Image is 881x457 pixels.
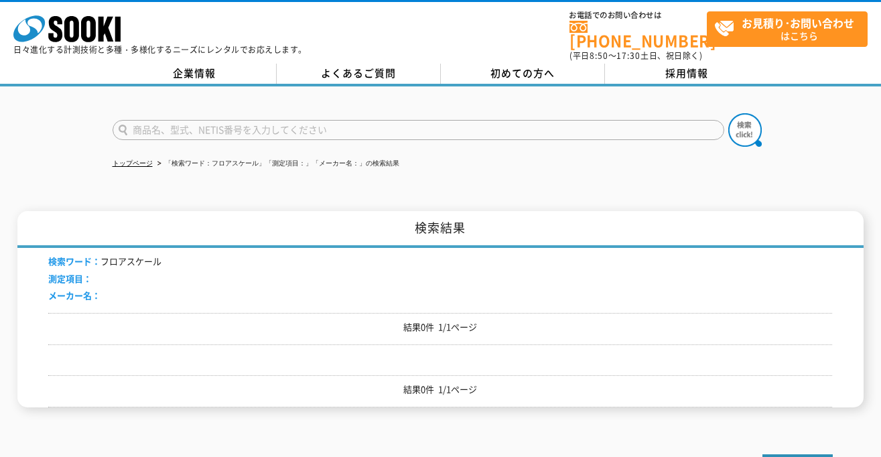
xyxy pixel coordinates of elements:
p: 結果0件 1/1ページ [48,320,832,334]
a: [PHONE_NUMBER] [569,21,707,48]
span: お電話でのお問い合わせは [569,11,707,19]
span: 測定項目： [48,272,92,285]
a: よくあるご質問 [277,64,441,84]
input: 商品名、型式、NETIS番号を入力してください [113,120,724,140]
li: 「検索ワード：フロアスケール」「測定項目：」「メーカー名：」の検索結果 [155,157,399,171]
span: メーカー名： [48,289,100,302]
span: 17:30 [616,50,640,62]
p: 日々進化する計測技術と多種・多様化するニーズにレンタルでお応えします。 [13,46,307,54]
a: 企業情報 [113,64,277,84]
strong: お見積り･お問い合わせ [742,15,854,31]
a: トップページ [113,159,153,167]
span: はこちら [714,12,867,46]
span: 初めての方へ [490,66,555,80]
img: btn_search.png [728,113,762,147]
p: 結果0件 1/1ページ [48,383,832,397]
a: 採用情報 [605,64,769,84]
li: フロアスケール [48,255,161,269]
h1: 検索結果 [17,211,863,248]
span: 検索ワード： [48,255,100,267]
span: (平日 ～ 土日、祝日除く) [569,50,702,62]
span: 8:50 [590,50,608,62]
a: 初めての方へ [441,64,605,84]
a: お見積り･お問い合わせはこちら [707,11,868,47]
